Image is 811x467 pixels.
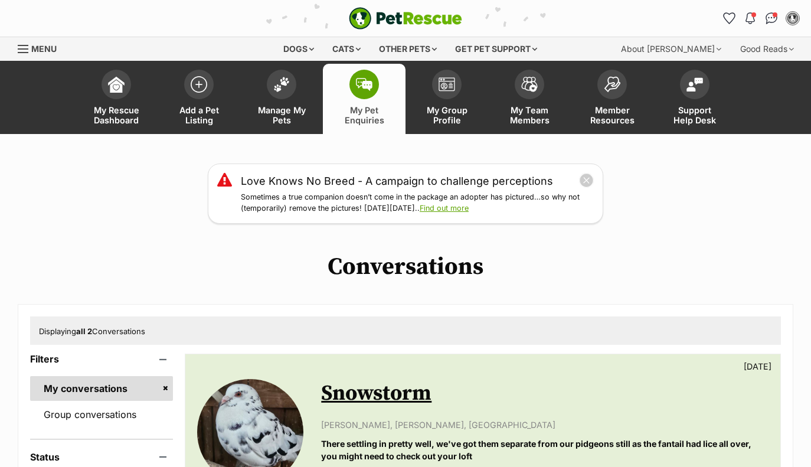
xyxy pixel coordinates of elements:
img: member-resources-icon-8e73f808a243e03378d46382f2149f9095a855e16c252ad45f914b54edf8863c.svg [604,76,620,92]
p: [PERSON_NAME], [PERSON_NAME], [GEOGRAPHIC_DATA] [321,419,769,431]
a: My conversations [30,376,173,401]
span: My Pet Enquiries [338,105,391,125]
img: add-pet-listing-icon-0afa8454b4691262ce3f59096e99ab1cd57d4a30225e0717b998d2c9b9846f56.svg [191,76,207,93]
div: Other pets [371,37,445,61]
div: Get pet support [447,37,545,61]
img: notifications-46538b983faf8c2785f20acdc204bb7945ddae34d4c08c2a6579f10ce5e182be.svg [745,12,755,24]
span: Member Resources [586,105,639,125]
a: Favourites [720,9,738,28]
a: Conversations [762,9,781,28]
p: [DATE] [744,360,771,373]
span: Manage My Pets [255,105,308,125]
header: Status [30,452,173,462]
img: manage-my-pets-icon-02211641906a0b7f246fdf0571729dbe1e7629f14944591b6c1af311fb30b64b.svg [273,77,290,92]
a: My Rescue Dashboard [75,64,158,134]
span: My Rescue Dashboard [90,105,143,125]
span: My Team Members [503,105,556,125]
div: Dogs [275,37,322,61]
div: About [PERSON_NAME] [613,37,730,61]
span: Menu [31,44,57,54]
a: My Team Members [488,64,571,134]
a: Manage My Pets [240,64,323,134]
button: close [579,173,594,188]
a: Snowstorm [321,380,431,407]
a: Love Knows No Breed - A campaign to challenge perceptions [241,173,553,189]
span: Displaying Conversations [39,326,145,336]
a: My Group Profile [405,64,488,134]
a: Add a Pet Listing [158,64,240,134]
strong: all 2 [76,326,92,336]
img: Sonja Olsen profile pic [787,12,799,24]
a: Member Resources [571,64,653,134]
ul: Account quick links [720,9,802,28]
a: My Pet Enquiries [323,64,405,134]
img: team-members-icon-5396bd8760b3fe7c0b43da4ab00e1e3bb1a5d9ba89233759b79545d2d3fc5d0d.svg [521,77,538,92]
a: PetRescue [349,7,462,30]
img: logo-e224e6f780fb5917bec1dbf3a21bbac754714ae5b6737aabdf751b685950b380.svg [349,7,462,30]
img: help-desk-icon-fdf02630f3aa405de69fd3d07c3f3aa587a6932b1a1747fa1d2bba05be0121f9.svg [686,77,703,92]
div: Cats [324,37,369,61]
span: Add a Pet Listing [172,105,225,125]
img: group-profile-icon-3fa3cf56718a62981997c0bc7e787c4b2cf8bcc04b72c1350f741eb67cf2f40e.svg [439,77,455,92]
p: Sometimes a true companion doesn’t come in the package an adopter has pictured…so why not (tempor... [241,192,594,214]
div: Good Reads [732,37,802,61]
a: Group conversations [30,402,173,427]
img: chat-41dd97257d64d25036548639549fe6c8038ab92f7586957e7f3b1b290dea8141.svg [766,12,778,24]
img: dashboard-icon-eb2f2d2d3e046f16d808141f083e7271f6b2e854fb5c12c21221c1fb7104beca.svg [108,76,125,93]
button: My account [783,9,802,28]
span: Support Help Desk [668,105,721,125]
span: My Group Profile [420,105,473,125]
button: Notifications [741,9,760,28]
a: Find out more [420,204,469,213]
a: Menu [18,37,65,58]
p: There settling in pretty well, we've got them separate from our pidgeons still as the fantail had... [321,437,769,463]
img: pet-enquiries-icon-7e3ad2cf08bfb03b45e93fb7055b45f3efa6380592205ae92323e6603595dc1f.svg [356,78,372,91]
header: Filters [30,354,173,364]
a: Support Help Desk [653,64,736,134]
